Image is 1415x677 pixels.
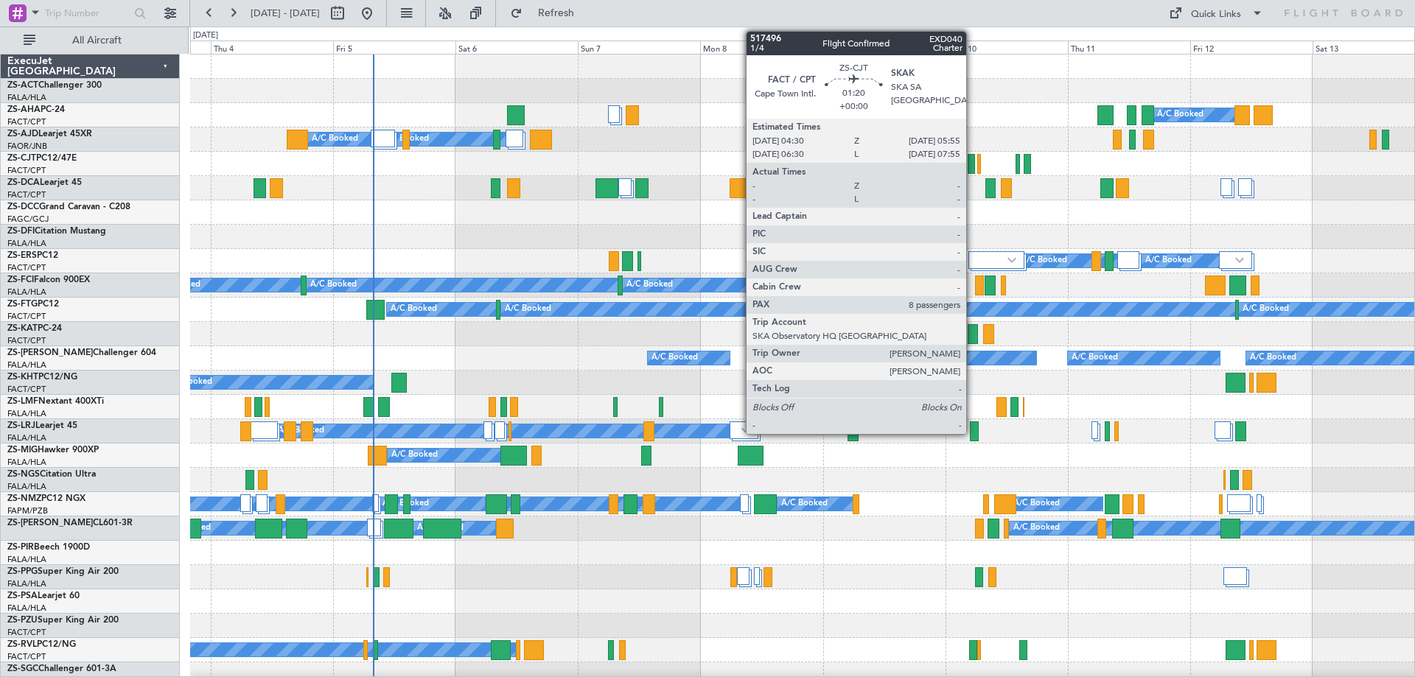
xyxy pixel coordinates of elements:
[7,311,46,322] a: FACT/CPT
[1021,250,1067,272] div: A/C Booked
[7,324,62,333] a: ZS-KATPC-24
[7,227,106,236] a: ZS-DFICitation Mustang
[1191,7,1241,22] div: Quick Links
[7,664,116,673] a: ZS-SGCChallenger 601-3A
[391,298,437,320] div: A/C Booked
[7,141,47,152] a: FAOR/JNB
[7,664,38,673] span: ZS-SGC
[7,384,46,395] a: FACT/CPT
[867,396,929,418] div: A/C Unavailable
[7,567,38,576] span: ZS-PPG
[505,298,551,320] div: A/C Booked
[310,274,357,296] div: A/C Booked
[700,41,822,54] div: Mon 8
[1157,104,1203,126] div: A/C Booked
[7,505,48,516] a: FAPM/PZB
[1243,298,1289,320] div: A/C Booked
[391,444,438,466] div: A/C Booked
[871,298,918,320] div: A/C Booked
[7,640,37,649] span: ZS-RVL
[1190,41,1313,54] div: Fri 12
[7,421,77,430] a: ZS-LRJLearjet 45
[16,29,160,52] button: All Aircraft
[797,274,844,296] div: A/C Booked
[7,359,46,371] a: FALA/HLA
[7,470,96,479] a: ZS-NGSCitation Ultra
[503,1,592,25] button: Refresh
[333,41,455,54] div: Fri 5
[626,274,673,296] div: A/C Booked
[7,592,38,600] span: ZS-PSA
[417,517,464,539] div: A/C Booked
[525,8,587,18] span: Refresh
[38,35,156,46] span: All Aircraft
[7,519,93,527] span: ZS-[PERSON_NAME]
[7,92,46,103] a: FALA/HLA
[1007,257,1016,263] img: arrow-gray.svg
[1013,517,1060,539] div: A/C Booked
[7,324,38,333] span: ZS-KAT
[7,397,38,406] span: ZS-LMF
[1013,493,1060,515] div: A/C Booked
[7,251,37,260] span: ZS-ERS
[7,494,85,503] a: ZS-NMZPC12 NGX
[7,178,82,187] a: ZS-DCALearjet 45
[7,616,119,625] a: ZS-PZUSuper King Air 200
[7,287,46,298] a: FALA/HLA
[7,300,38,309] span: ZS-FTG
[946,41,1068,54] div: Wed 10
[7,300,59,309] a: ZS-FTGPC12
[7,130,92,138] a: ZS-AJDLearjet 45XR
[741,427,750,433] img: arrow-gray.svg
[7,373,38,382] span: ZS-KHT
[867,371,901,393] div: No Crew
[7,154,77,163] a: ZS-CJTPC12/47E
[7,481,46,492] a: FALA/HLA
[7,276,90,284] a: ZS-FCIFalcon 900EX
[7,446,99,455] a: ZS-MIGHawker 900XP
[7,421,35,430] span: ZS-LRJ
[7,214,49,225] a: FAGC/GCJ
[7,105,41,114] span: ZS-AHA
[1235,257,1244,263] img: arrow-gray.svg
[7,397,104,406] a: ZS-LMFNextant 400XTi
[823,41,946,54] div: Tue 9
[7,616,38,625] span: ZS-PZU
[1145,250,1192,272] div: A/C Booked
[7,543,34,552] span: ZS-PIR
[7,348,93,357] span: ZS-[PERSON_NAME]
[7,651,46,662] a: FACT/CPT
[7,154,36,163] span: ZS-CJT
[7,640,76,649] a: ZS-RVLPC12/NG
[7,603,46,614] a: FALA/HLA
[1161,1,1271,25] button: Quick Links
[7,276,34,284] span: ZS-FCI
[251,7,320,20] span: [DATE] - [DATE]
[1072,347,1118,369] div: A/C Booked
[7,116,46,127] a: FACT/CPT
[7,457,46,468] a: FALA/HLA
[7,165,46,176] a: FACT/CPT
[7,494,41,503] span: ZS-NMZ
[7,130,38,138] span: ZS-AJD
[7,251,58,260] a: ZS-ERSPC12
[7,81,102,90] a: ZS-ACTChallenger 300
[781,493,828,515] div: A/C Booked
[7,627,46,638] a: FACT/CPT
[651,347,698,369] div: A/C Booked
[382,493,429,515] div: A/C Booked
[7,592,80,600] a: ZS-PSALearjet 60
[7,262,46,273] a: FACT/CPT
[193,29,218,42] div: [DATE]
[211,41,333,54] div: Thu 4
[7,519,133,527] a: ZS-[PERSON_NAME]CL601-3R
[45,2,130,24] input: Trip Number
[455,41,578,54] div: Sat 6
[7,446,38,455] span: ZS-MIG
[7,408,46,419] a: FALA/HLA
[7,178,40,187] span: ZS-DCA
[7,373,77,382] a: ZS-KHTPC12/NG
[7,348,156,357] a: ZS-[PERSON_NAME]Challenger 604
[7,543,90,552] a: ZS-PIRBeech 1900D
[7,335,46,346] a: FACT/CPT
